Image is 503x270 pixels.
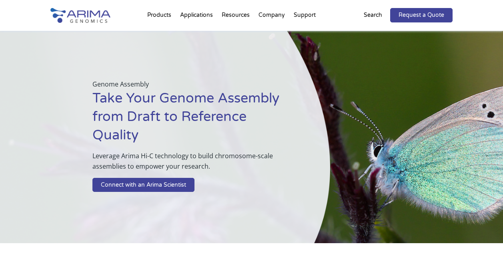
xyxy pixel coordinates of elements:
[364,10,382,20] p: Search
[390,8,453,22] a: Request a Quote
[92,151,290,178] p: Leverage Arima Hi-C technology to build chromosome-scale assemblies to empower your research.
[92,79,290,195] div: Genome Assembly
[50,8,110,23] img: Arima-Genomics-logo
[92,178,194,192] a: Connect with an Arima Scientist
[92,89,290,151] h1: Take Your Genome Assembly from Draft to Reference Quality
